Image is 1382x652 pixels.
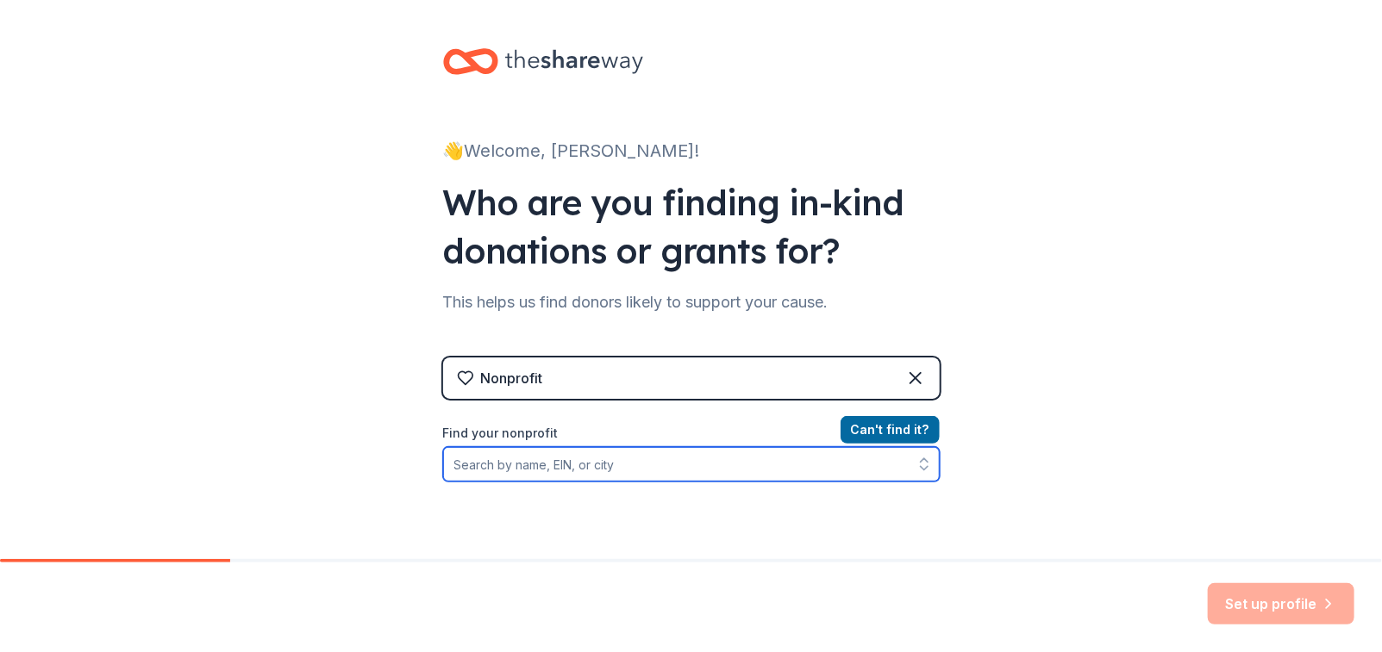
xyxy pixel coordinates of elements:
input: Search by name, EIN, or city [443,447,940,481]
button: Can't find it? [841,416,940,444]
label: Find your nonprofit [443,423,940,444]
div: Nonprofit [481,368,543,388]
div: 👋 Welcome, [PERSON_NAME]! [443,137,940,165]
div: Who are you finding in-kind donations or grants for? [443,178,940,275]
div: This helps us find donors likely to support your cause. [443,289,940,316]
